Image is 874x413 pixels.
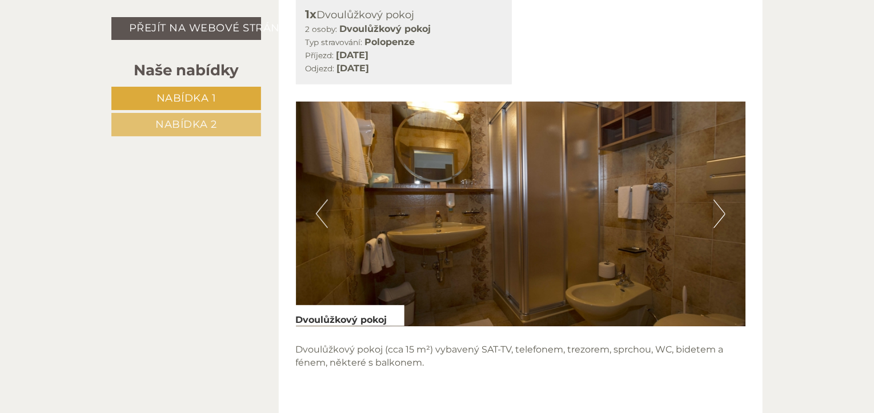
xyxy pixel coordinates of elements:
font: Nabídka 1 [157,92,217,104]
font: Dvoulůžkový pokoj [317,9,415,21]
img: obraz [296,102,746,326]
button: Další [713,200,725,228]
font: Odjezd: [306,64,335,73]
font: Naše nabídky [134,61,239,79]
font: [DATE] [337,63,370,74]
font: 2 osoby: [306,25,338,34]
a: Přejít na webové stránky [111,17,261,40]
font: [DATE] [336,50,369,60]
font: Přejít na webové stránky [129,22,294,35]
font: 1x [306,7,317,21]
button: Předchozí [316,200,328,228]
font: Dvoulůžkový pokoj (cca 15 m²) vybavený SAT-TV, telefonem, trezorem, sprchou, WC, bidetem a fénem,... [296,344,724,368]
font: Dvoulůžkový pokoj [296,314,387,325]
font: Příjezd: [306,51,334,60]
font: Dvoulůžkový pokoj [340,23,431,34]
font: Typ stravování: [306,38,363,47]
font: Nabídka 2 [155,118,217,131]
font: Polopenze [365,37,415,47]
